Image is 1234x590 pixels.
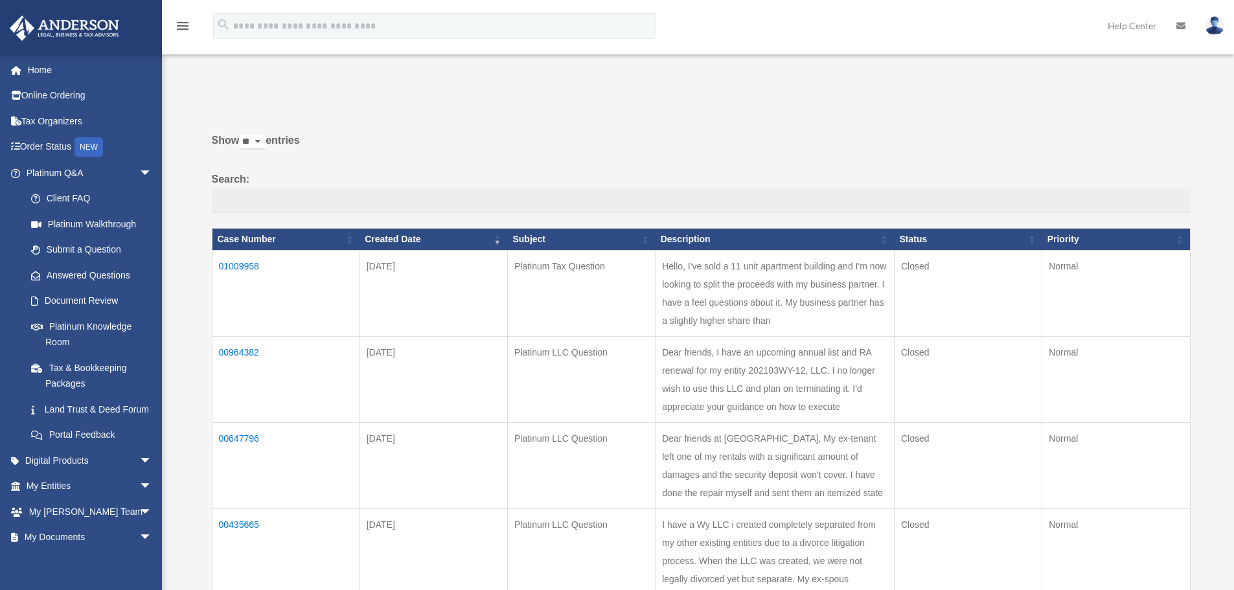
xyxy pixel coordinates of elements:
[216,17,231,32] i: search
[360,422,507,508] td: [DATE]
[212,336,360,422] td: 00964382
[9,525,172,550] a: My Documentsarrow_drop_down
[894,229,1042,251] th: Status: activate to sort column ascending
[212,422,360,508] td: 00647796
[656,336,895,422] td: Dear friends, I have an upcoming annual list and RA renewal for my entity 202103WY-12, LLC. I no ...
[18,211,165,237] a: Platinum Walkthrough
[507,250,655,336] td: Platinum Tax Question
[894,336,1042,422] td: Closed
[18,396,165,422] a: Land Trust & Deed Forum
[360,250,507,336] td: [DATE]
[18,422,165,448] a: Portal Feedback
[360,229,507,251] th: Created Date: activate to sort column ascending
[1205,16,1224,35] img: User Pic
[212,131,1191,163] label: Show entries
[894,422,1042,508] td: Closed
[139,448,165,474] span: arrow_drop_down
[139,499,165,525] span: arrow_drop_down
[18,237,165,263] a: Submit a Question
[507,422,655,508] td: Platinum LLC Question
[139,473,165,500] span: arrow_drop_down
[1042,422,1190,508] td: Normal
[9,57,172,83] a: Home
[18,262,159,288] a: Answered Questions
[507,229,655,251] th: Subject: activate to sort column ascending
[212,250,360,336] td: 01009958
[656,229,895,251] th: Description: activate to sort column ascending
[212,188,1191,213] input: Search:
[9,448,172,473] a: Digital Productsarrow_drop_down
[9,499,172,525] a: My [PERSON_NAME] Teamarrow_drop_down
[656,422,895,508] td: Dear friends at [GEOGRAPHIC_DATA], My ex-tenant left one of my rentals with a significant amount ...
[239,135,266,150] select: Showentries
[9,473,172,499] a: My Entitiesarrow_drop_down
[18,355,165,396] a: Tax & Bookkeeping Packages
[212,170,1191,213] label: Search:
[212,229,360,251] th: Case Number: activate to sort column ascending
[656,250,895,336] td: Hello, I've sold a 11 unit apartment building and I'm now looking to split the proceeds with my b...
[74,137,103,157] div: NEW
[139,160,165,187] span: arrow_drop_down
[18,288,165,314] a: Document Review
[139,525,165,551] span: arrow_drop_down
[9,160,165,186] a: Platinum Q&Aarrow_drop_down
[6,16,123,41] img: Anderson Advisors Platinum Portal
[175,23,190,34] a: menu
[1042,250,1190,336] td: Normal
[360,336,507,422] td: [DATE]
[507,336,655,422] td: Platinum LLC Question
[894,250,1042,336] td: Closed
[18,313,165,355] a: Platinum Knowledge Room
[9,83,172,109] a: Online Ordering
[1042,336,1190,422] td: Normal
[1042,229,1190,251] th: Priority: activate to sort column ascending
[18,186,165,212] a: Client FAQ
[9,108,172,134] a: Tax Organizers
[9,134,172,161] a: Order StatusNEW
[175,18,190,34] i: menu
